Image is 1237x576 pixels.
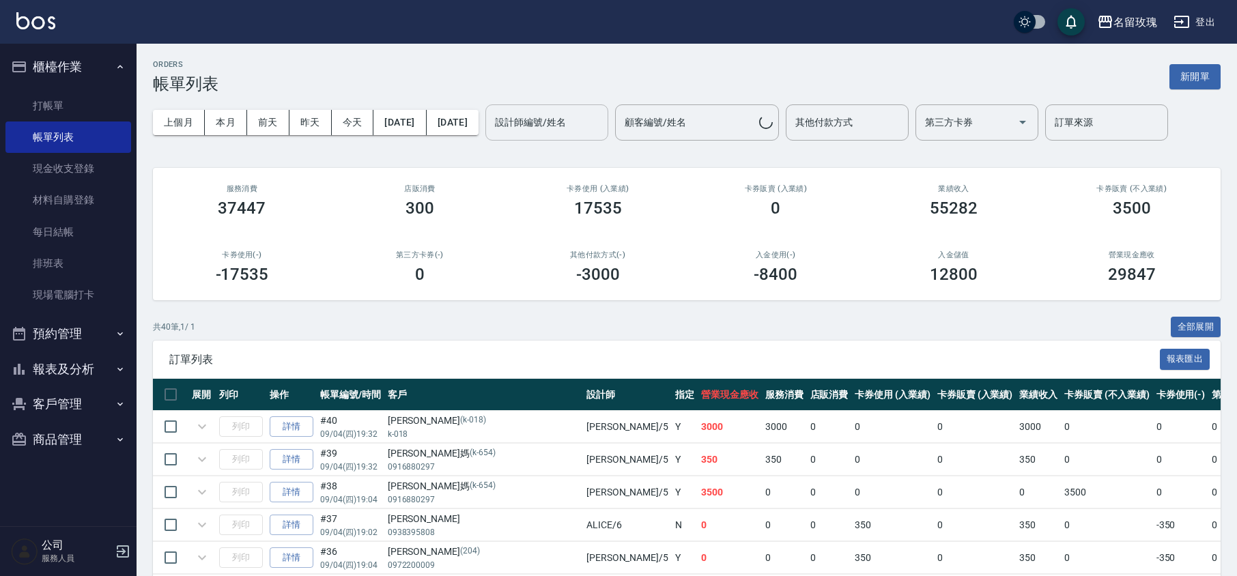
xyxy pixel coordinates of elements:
td: Y [672,411,698,443]
td: 350 [851,509,934,541]
p: 09/04 (四) 19:32 [320,428,381,440]
td: 0 [762,476,807,508]
h3: 17535 [574,199,622,218]
h2: 卡券販賣 (不入業績) [1059,184,1204,193]
h2: 第三方卡券(-) [347,250,493,259]
td: 0 [762,509,807,541]
h3: 300 [406,199,434,218]
th: 業績收入 [1016,379,1061,411]
span: 訂單列表 [169,353,1160,366]
button: save [1057,8,1085,35]
th: 設計師 [583,379,672,411]
div: [PERSON_NAME]媽 [388,479,580,493]
th: 客戶 [384,379,583,411]
td: 0 [1153,411,1209,443]
div: [PERSON_NAME]媽 [388,446,580,461]
img: Logo [16,12,55,29]
td: [PERSON_NAME] /5 [583,444,672,476]
th: 列印 [216,379,266,411]
td: [PERSON_NAME] /5 [583,411,672,443]
td: 0 [934,444,1016,476]
td: 0 [934,476,1016,508]
td: 0 [1061,411,1152,443]
h2: 入金儲值 [881,250,1027,259]
td: 0 [934,509,1016,541]
img: Person [11,538,38,565]
td: 3000 [1016,411,1061,443]
th: 帳單編號/時間 [317,379,384,411]
h3: 3500 [1113,199,1151,218]
td: 0 [762,542,807,574]
button: 上個月 [153,110,205,135]
button: 本月 [205,110,247,135]
button: 商品管理 [5,422,131,457]
td: [PERSON_NAME] /5 [583,476,672,508]
button: [DATE] [373,110,426,135]
td: 0 [807,444,852,476]
button: 櫃檯作業 [5,49,131,85]
h3: -17535 [216,265,269,284]
td: 3500 [1061,476,1152,508]
td: 0 [1061,542,1152,574]
button: 報表匯出 [1160,349,1210,370]
a: 詳情 [270,449,313,470]
button: 報表及分析 [5,351,131,387]
h3: -3000 [576,265,620,284]
td: 350 [762,444,807,476]
td: 0 [1016,476,1061,508]
button: 登出 [1168,10,1221,35]
th: 卡券使用 (入業績) [851,379,934,411]
h3: 37447 [218,199,266,218]
td: ALICE /6 [583,509,672,541]
td: 3000 [762,411,807,443]
h2: 其他付款方式(-) [525,250,670,259]
div: [PERSON_NAME] [388,414,580,428]
th: 卡券販賣 (不入業績) [1061,379,1152,411]
p: 09/04 (四) 19:04 [320,559,381,571]
td: Y [672,444,698,476]
a: 新開單 [1169,70,1221,83]
td: 0 [1153,444,1209,476]
button: 全部展開 [1171,317,1221,338]
td: 350 [698,444,762,476]
a: 報表匯出 [1160,352,1210,365]
button: 客戶管理 [5,386,131,422]
h2: 卡券使用 (入業績) [525,184,670,193]
h2: 營業現金應收 [1059,250,1204,259]
td: 350 [1016,444,1061,476]
td: 350 [1016,542,1061,574]
td: -350 [1153,509,1209,541]
td: Y [672,542,698,574]
p: 09/04 (四) 19:32 [320,461,381,473]
td: 0 [807,476,852,508]
a: 詳情 [270,547,313,568]
h3: 0 [415,265,425,284]
td: 350 [1016,509,1061,541]
td: #40 [317,411,384,443]
td: [PERSON_NAME] /5 [583,542,672,574]
a: 詳情 [270,482,313,503]
p: 0972200009 [388,559,580,571]
div: [PERSON_NAME] [388,512,580,526]
button: 前天 [247,110,289,135]
a: 現場電腦打卡 [5,279,131,311]
td: 0 [807,542,852,574]
div: 名留玫瑰 [1113,14,1157,31]
th: 指定 [672,379,698,411]
h3: 帳單列表 [153,74,218,93]
p: (k-018) [460,414,486,428]
td: 0 [934,542,1016,574]
p: 0916880297 [388,493,580,506]
th: 卡券販賣 (入業績) [934,379,1016,411]
th: 店販消費 [807,379,852,411]
p: 0916880297 [388,461,580,473]
th: 操作 [266,379,317,411]
a: 現金收支登錄 [5,153,131,184]
h5: 公司 [42,538,111,552]
td: 350 [851,542,934,574]
button: Open [1012,111,1034,133]
h3: 29847 [1108,265,1156,284]
button: 預約管理 [5,316,131,351]
button: 名留玫瑰 [1092,8,1163,36]
h2: 卡券使用(-) [169,250,315,259]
